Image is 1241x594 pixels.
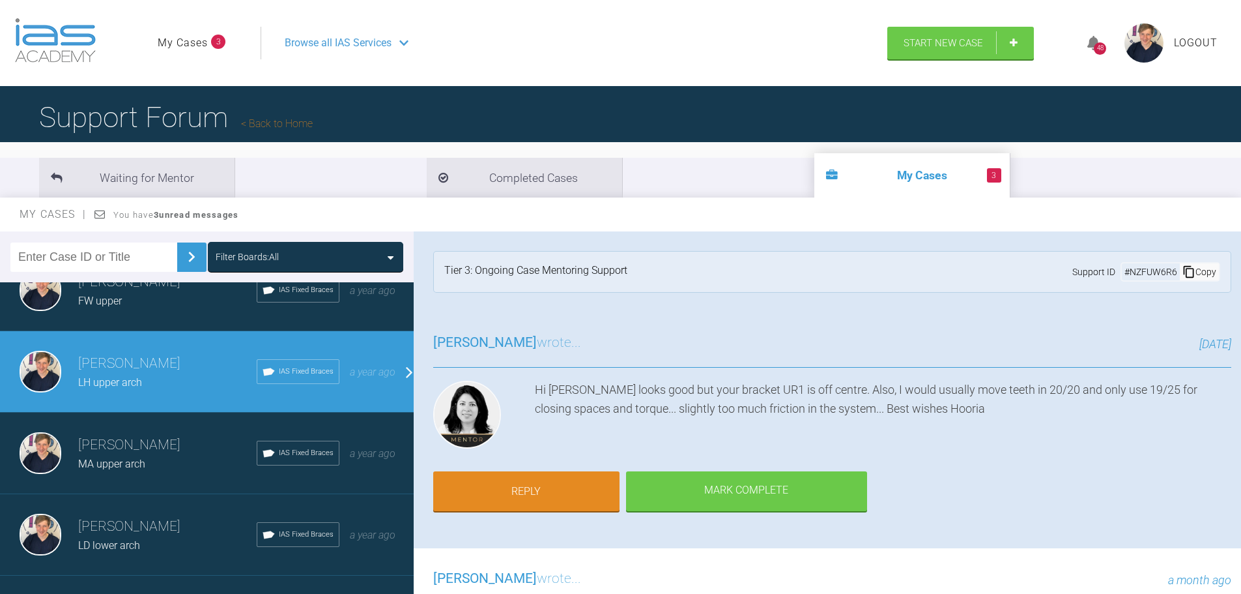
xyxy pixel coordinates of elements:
span: IAS Fixed Braces [279,529,334,541]
span: a year ago [350,447,395,460]
img: logo-light.3e3ef733.png [15,18,96,63]
h3: wrote... [433,568,581,590]
img: Jack Gardner [20,514,61,556]
img: Hooria Olsen [433,381,501,449]
h3: [PERSON_NAME] [78,353,257,375]
a: My Cases [158,35,208,52]
span: a year ago [350,284,395,297]
span: a year ago [350,366,395,378]
div: 48 [1094,42,1106,55]
span: FW upper [78,295,122,307]
span: [PERSON_NAME] [433,571,537,586]
span: My Cases [20,208,87,220]
a: Reply [433,471,620,512]
a: Back to Home [241,117,313,130]
span: You have [113,210,239,220]
span: MA upper arch [78,458,145,470]
span: [PERSON_NAME] [433,334,537,350]
span: IAS Fixed Braces [279,447,334,459]
img: chevronRight.28bd32b0.svg [181,246,202,267]
span: a year ago [350,529,395,541]
h1: Support Forum [39,95,313,140]
h3: [PERSON_NAME] [78,516,257,538]
span: Support ID [1072,265,1115,279]
div: # NZFUW6R6 [1122,265,1180,279]
img: profile.png [1124,23,1163,63]
a: Start New Case [887,27,1034,59]
input: Enter Case ID or Title [10,243,177,272]
div: Copy [1180,263,1219,280]
img: Jack Gardner [20,432,61,474]
div: Mark Complete [626,471,867,512]
span: LD lower arch [78,539,140,552]
span: LH upper arch [78,376,142,389]
strong: 3 unread messages [154,210,238,220]
img: Jack Gardner [20,269,61,311]
a: Logout [1174,35,1218,52]
h3: [PERSON_NAME] [78,271,257,293]
div: Filter Boards: All [216,250,279,264]
span: IAS Fixed Braces [279,284,334,296]
h3: wrote... [433,332,581,354]
img: Jack Gardner [20,351,61,393]
span: IAS Fixed Braces [279,366,334,378]
h3: [PERSON_NAME] [78,434,257,456]
span: Browse all IAS Services [285,35,392,52]
div: Hi [PERSON_NAME] looks good but your bracket UR1 is off centre. Also, I would usually move teeth ... [535,381,1231,454]
li: Completed Cases [427,158,622,198]
span: 3 [987,168,1001,183]
li: Waiting for Mentor [39,158,235,198]
span: Start New Case [904,37,983,49]
li: My Cases [814,153,1010,198]
span: [DATE] [1199,337,1231,351]
div: Tier 3: Ongoing Case Mentoring Support [444,262,627,282]
span: 3 [211,35,225,49]
span: a month ago [1168,573,1231,587]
